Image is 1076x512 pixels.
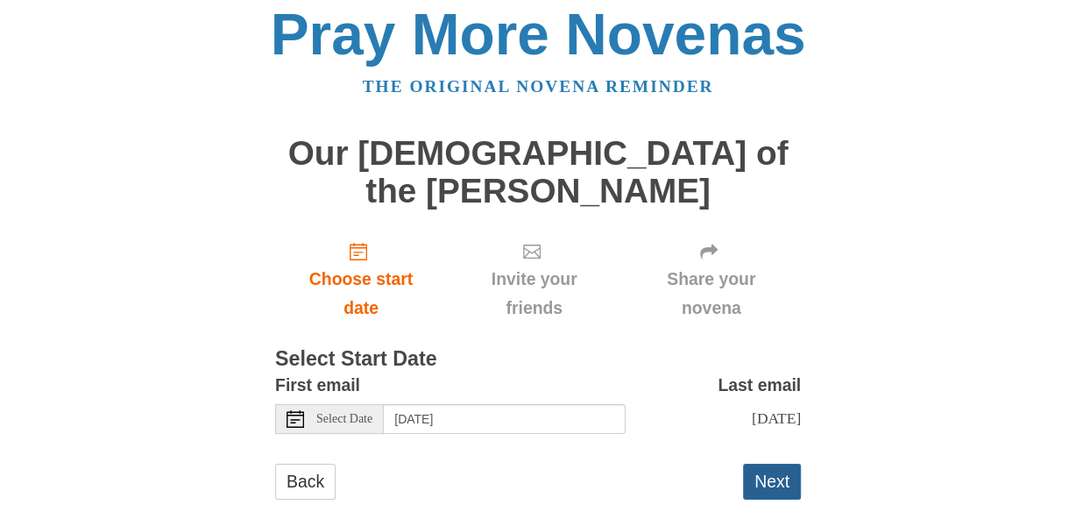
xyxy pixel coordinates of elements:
[743,464,801,500] button: Next
[447,227,621,331] div: Click "Next" to confirm your start date first.
[718,371,801,400] label: Last email
[275,227,447,331] a: Choose start date
[271,2,806,67] a: Pray More Novenas
[275,371,360,400] label: First email
[293,265,429,323] span: Choose start date
[275,348,801,371] h3: Select Start Date
[621,227,801,331] div: Click "Next" to confirm your start date first.
[464,265,604,323] span: Invite your friends
[275,135,801,210] h1: Our [DEMOGRAPHIC_DATA] of the [PERSON_NAME]
[639,265,783,323] span: Share your novena
[752,409,801,427] span: [DATE]
[275,464,336,500] a: Back
[363,77,714,96] a: The original novena reminder
[316,413,372,425] span: Select Date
